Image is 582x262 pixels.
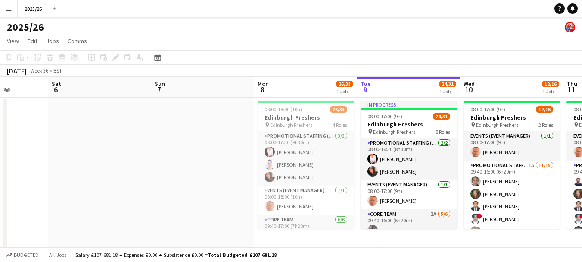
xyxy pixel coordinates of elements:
[536,106,553,113] span: 12/16
[75,252,277,258] div: Salary £107 681.18 + Expenses £0.00 + Subsistence £0.00 =
[24,35,41,47] a: Edit
[565,85,577,95] span: 11
[68,37,87,45] span: Comms
[153,85,165,95] span: 7
[258,131,354,186] app-card-role: Promotional Staffing (Team Leader)3/308:00-17:30 (9h30m)[PERSON_NAME][PERSON_NAME][PERSON_NAME]
[464,131,560,161] app-card-role: Events (Event Manager)1/108:00-17:00 (9h)[PERSON_NAME]
[258,186,354,215] app-card-role: Events (Event Manager)1/108:00-18:00 (10h)[PERSON_NAME]
[4,250,40,260] button: Budgeted
[330,106,347,113] span: 26/33
[270,122,312,128] span: Edinburgh Freshers
[333,122,347,128] span: 4 Roles
[464,80,475,88] span: Wed
[464,114,560,121] h3: Edinburgh Freshers
[361,80,371,88] span: Tue
[542,88,559,95] div: 1 Job
[46,37,59,45] span: Jobs
[28,37,37,45] span: Edit
[64,35,90,47] a: Comms
[433,113,450,120] span: 24/31
[477,214,482,219] span: !
[373,129,415,135] span: Edinburgh Freshers
[53,67,62,74] div: BST
[464,101,560,229] app-job-card: 08:00-17:00 (9h)12/16Edinburgh Freshers Edinburgh Freshers2 RolesEvents (Event Manager)1/108:00-1...
[7,21,44,34] h1: 2025/26
[208,252,277,258] span: Total Budgeted £107 681.18
[542,81,559,87] span: 12/16
[258,101,354,229] app-job-card: 08:00-18:00 (10h)26/33Edinburgh Freshers Edinburgh Freshers4 RolesPromotional Staffing (Team Lead...
[361,120,457,128] h3: Edinburgh Freshers
[18,0,49,17] button: 2025/26
[265,106,302,113] span: 08:00-18:00 (10h)
[361,138,457,180] app-card-role: Promotional Staffing (Team Leader)2/208:00-16:30 (8h30m)[PERSON_NAME][PERSON_NAME]
[436,129,450,135] span: 5 Roles
[336,81,353,87] span: 26/33
[7,37,19,45] span: View
[155,80,165,88] span: Sun
[359,85,371,95] span: 9
[52,80,61,88] span: Sat
[566,80,577,88] span: Thu
[439,88,456,95] div: 1 Job
[367,113,402,120] span: 08:00-17:00 (9h)
[476,122,518,128] span: Edinburgh Freshers
[7,66,27,75] div: [DATE]
[538,122,553,128] span: 2 Roles
[256,85,269,95] span: 8
[258,114,354,121] h3: Edinburgh Freshers
[47,252,68,258] span: All jobs
[361,101,457,108] div: In progress
[14,252,39,258] span: Budgeted
[258,80,269,88] span: Mon
[565,22,575,32] app-user-avatar: Event Managers
[439,81,456,87] span: 24/31
[470,106,505,113] span: 08:00-17:00 (9h)
[28,67,50,74] span: Week 36
[43,35,62,47] a: Jobs
[336,88,353,95] div: 1 Job
[361,180,457,209] app-card-role: Events (Event Manager)1/108:00-17:00 (9h)[PERSON_NAME]
[462,85,475,95] span: 10
[50,85,61,95] span: 6
[361,101,457,229] app-job-card: In progress08:00-17:00 (9h)24/31Edinburgh Freshers Edinburgh Freshers5 RolesPromotional Staffing ...
[3,35,22,47] a: View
